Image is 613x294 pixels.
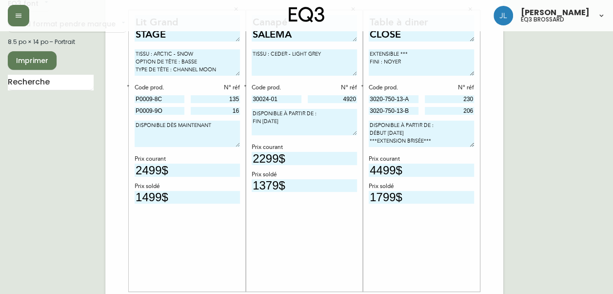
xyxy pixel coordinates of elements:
img: logo [289,7,325,22]
textarea: DISPONIBLE À PARTIR DE : FIN [DATE] [252,109,357,135]
input: Prix sans le $ [252,179,357,192]
input: Prix sans le $ [369,191,474,204]
div: Code prod. [135,84,184,92]
textarea: TISSU : ARCTIC - SNOW OPTION DE TÊTE : BASSE TYPE DE TÊTE : CHANNEL MOON [135,49,240,76]
input: Prix sans le $ [252,152,357,165]
textarea: EXTENSIBLE *** FINI : NOYER [369,49,474,76]
input: Prix sans le $ [135,164,240,177]
img: 4c684eb21b92554db63a26dcce857022 [494,6,513,25]
div: Prix soldé [252,170,357,179]
input: Recherche [8,75,94,90]
span: Imprimer [16,55,49,67]
div: Prix courant [252,143,357,152]
div: Prix soldé [369,182,474,191]
div: N° réf [425,84,475,92]
textarea: DISPONIBLE À PARTIR DE : DÉBUT [DATE] ***EXTENSION BRISÉE*** [369,121,474,147]
input: Prix sans le $ [135,191,240,204]
span: [PERSON_NAME] [521,9,590,17]
div: Prix courant [369,155,474,164]
div: 8.5 po × 14 po – Portrait [8,38,94,46]
div: Prix courant [135,155,240,164]
h5: eq3 brossard [521,17,564,22]
div: Code prod. [369,84,418,92]
textarea: TISSU : CEDER - LIGHT GREY [252,49,357,76]
textarea: DISPONIBLE DÈS MAINTENANT [135,121,240,147]
input: Prix sans le $ [369,164,474,177]
div: N° réf [308,84,357,92]
div: Code prod. [252,84,301,92]
button: Imprimer [8,51,57,70]
div: Prix soldé [135,182,240,191]
div: N° réf [191,84,240,92]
